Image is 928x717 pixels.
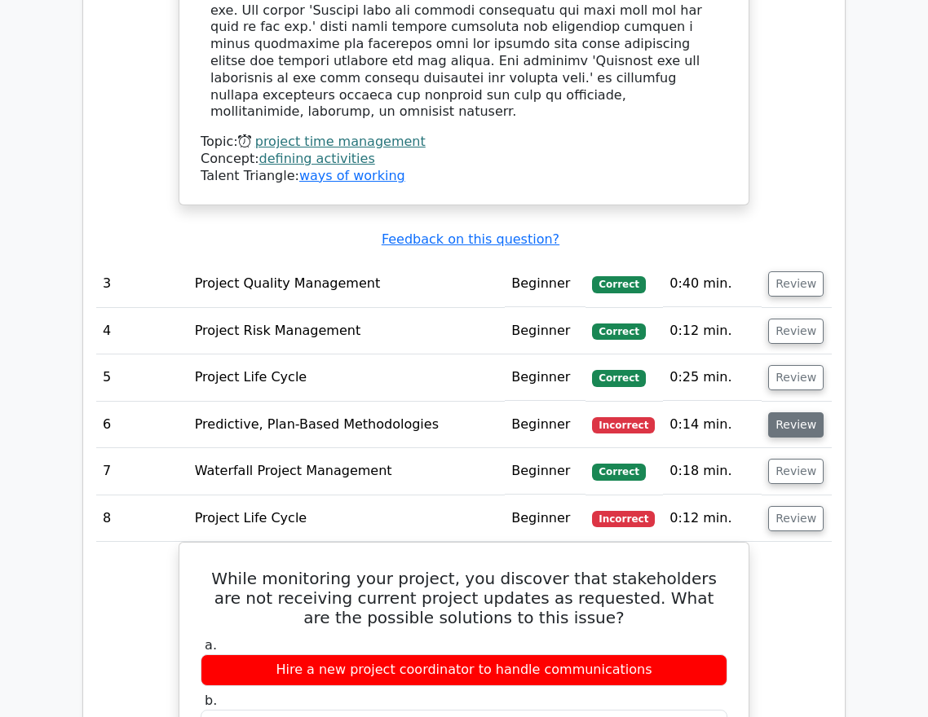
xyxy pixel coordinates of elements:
[592,276,645,293] span: Correct
[663,354,762,401] td: 0:25 min.
[201,151,727,168] div: Concept:
[199,569,729,627] h5: While monitoring your project, you discover that stakeholders are not receiving current project u...
[188,354,506,401] td: Project Life Cycle
[592,464,645,480] span: Correct
[259,151,375,166] a: defining activities
[505,308,586,354] td: Beginner
[505,448,586,495] td: Beginner
[96,308,188,354] td: 4
[768,412,824,438] button: Review
[96,354,188,401] td: 5
[592,511,655,527] span: Incorrect
[299,168,405,183] a: ways of working
[592,417,655,433] span: Incorrect
[768,365,824,390] button: Review
[382,231,559,247] a: Feedback on this question?
[505,354,586,401] td: Beginner
[768,459,824,484] button: Review
[96,448,188,495] td: 7
[188,261,506,307] td: Project Quality Management
[96,261,188,307] td: 3
[663,495,762,542] td: 0:12 min.
[96,402,188,448] td: 6
[201,134,727,184] div: Talent Triangle:
[201,134,727,151] div: Topic:
[188,402,506,448] td: Predictive, Plan-Based Methodologies
[592,323,645,340] span: Correct
[188,448,506,495] td: Waterfall Project Management
[96,495,188,542] td: 8
[188,495,506,542] td: Project Life Cycle
[663,402,762,448] td: 0:14 min.
[201,654,727,686] div: Hire a new project coordinator to handle communications
[768,506,824,531] button: Review
[255,134,426,149] a: project time management
[768,271,824,297] button: Review
[205,637,217,653] span: a.
[505,495,586,542] td: Beginner
[663,261,762,307] td: 0:40 min.
[592,370,645,386] span: Correct
[188,308,506,354] td: Project Risk Management
[663,308,762,354] td: 0:12 min.
[505,402,586,448] td: Beginner
[505,261,586,307] td: Beginner
[768,319,824,344] button: Review
[205,693,217,708] span: b.
[663,448,762,495] td: 0:18 min.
